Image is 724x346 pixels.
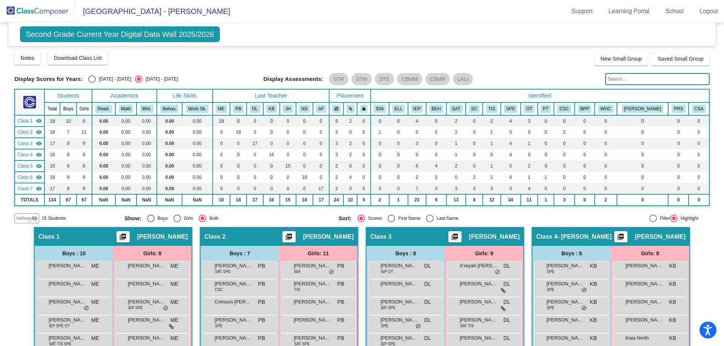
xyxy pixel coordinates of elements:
[247,138,263,149] td: 17
[501,160,521,172] td: 5
[182,138,213,149] td: 0.00
[344,172,357,183] td: 4
[36,118,42,124] mat-icon: visibility
[659,5,690,17] a: School
[213,115,230,127] td: 18
[186,105,209,113] button: Work Sk.
[216,105,227,113] button: ME
[668,160,689,172] td: 0
[88,75,178,83] mat-radio-group: Select an option
[449,105,462,113] button: SAT
[357,127,370,138] td: 0
[504,105,517,113] button: SPE
[263,127,280,138] td: 0
[617,115,669,127] td: 0
[344,149,357,160] td: 2
[17,129,32,136] span: Class 2
[408,138,426,149] td: 3
[446,138,466,149] td: 1
[115,115,137,127] td: 0.00
[411,105,423,113] button: IEP
[446,127,466,138] td: 2
[280,127,296,138] td: 0
[689,102,709,115] th: Counseling with Sarah
[15,138,44,149] td: Dina Lyon - No Class Name
[616,233,625,244] mat-icon: picture_as_pdf
[668,138,689,149] td: 0
[137,138,157,149] td: 0.00
[77,138,92,149] td: 9
[92,127,115,138] td: 0.00
[284,233,293,244] mat-icon: picture_as_pdf
[466,102,483,115] th: Self-contained classroom
[566,5,599,17] a: Support
[230,102,247,115] th: Patty Boniti
[483,102,500,115] th: Title Support
[17,163,32,169] span: Class 5
[247,127,263,138] td: 0
[213,127,230,138] td: 0
[75,5,230,17] span: [GEOGRAPHIC_DATA] - [PERSON_NAME]
[182,115,213,127] td: 0.00
[92,138,115,149] td: 0.00
[357,102,370,115] th: Keep with teacher
[466,127,483,138] td: 0
[469,105,480,113] button: SC
[538,160,554,172] td: 0
[426,160,446,172] td: 4
[521,127,538,138] td: 0
[264,76,324,82] span: Display Assessments:
[54,55,102,61] span: Download Class List
[595,127,617,138] td: 0
[329,160,344,172] td: 2
[137,160,157,172] td: 0.00
[313,172,330,183] td: 0
[15,127,44,138] td: Patty Boniti - No Class Name
[575,160,595,172] td: 0
[118,233,127,244] mat-icon: picture_as_pdf
[595,115,617,127] td: 0
[689,149,709,160] td: 0
[92,115,115,127] td: 0.00
[48,51,108,65] button: Download Class List
[389,149,408,160] td: 0
[313,115,330,127] td: 0
[280,115,296,127] td: 0
[668,127,689,138] td: 0
[524,105,534,113] button: OT
[668,115,689,127] td: 0
[283,105,293,113] button: JH
[313,102,330,115] th: Antonina Frey
[36,152,42,158] mat-icon: visibility
[375,73,394,85] mat-chip: STE
[344,127,357,138] td: 0
[280,102,296,115] th: Jennifer Haught
[605,73,709,85] input: Search...
[182,172,213,183] td: 0.00
[541,105,551,113] button: PT
[119,105,133,113] button: Math
[60,149,76,160] td: 8
[521,160,538,172] td: 2
[598,105,613,113] button: WHC
[60,102,76,115] th: Boys
[397,73,422,85] mat-chip: CBMM
[483,127,500,138] td: 1
[44,149,60,160] td: 16
[60,138,76,149] td: 8
[501,115,521,127] td: 4
[263,149,280,160] td: 16
[483,160,500,172] td: 1
[95,105,112,113] button: Read.
[554,149,575,160] td: 0
[575,149,595,160] td: 0
[426,102,446,115] th: Behavior
[213,149,230,160] td: 0
[426,127,446,138] td: 0
[446,149,466,160] td: 1
[157,89,213,102] th: Life Skills
[578,105,592,113] button: BPP
[521,138,538,149] td: 1
[247,160,263,172] td: 0
[92,160,115,172] td: 0.00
